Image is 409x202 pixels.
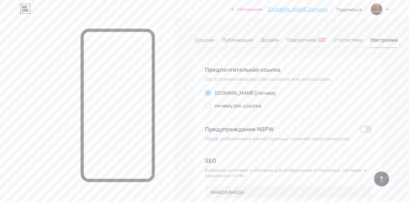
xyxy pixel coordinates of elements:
ya-tr-span: [DOMAIN_NAME]/whieda [268,6,328,12]
ya-tr-span: Публикации [222,36,253,44]
ya-tr-span: Подписчики [286,36,317,44]
ya-tr-span: Выберите заголовок и описание для отображения в поисковых системах и социальных сетях. [205,167,366,178]
ya-tr-span: Дизайн [261,37,279,43]
ya-tr-span: Поделиться [337,7,362,12]
ya-tr-span: Перед отображением вашей страницы покажите предупреждение. [205,136,351,141]
ya-tr-span: Обе ссылки можно использовать. [259,76,332,82]
ya-tr-span: почему [215,103,233,109]
ya-tr-span: .bio.ссылка [233,103,261,109]
ya-tr-span: Предупреждение NSFW [205,126,274,132]
ya-tr-span: Статистика [333,37,363,43]
ya-tr-span: SEO [205,157,216,164]
ya-tr-span: Это эстетический выбор. [205,76,259,82]
ya-tr-span: Обновление [236,7,263,12]
ya-tr-span: [DOMAIN_NAME]/ [215,90,258,96]
ya-tr-span: почему [258,90,276,96]
img: почему [371,3,382,15]
a: [DOMAIN_NAME]/whieda [268,6,328,13]
ya-tr-span: НОВОЕ [318,38,326,41]
ya-tr-span: Ссылки [195,37,214,43]
ya-tr-span: Настройки [370,37,398,43]
input: Название [205,186,372,198]
ya-tr-span: Предпочтительная ссылка [205,66,280,73]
